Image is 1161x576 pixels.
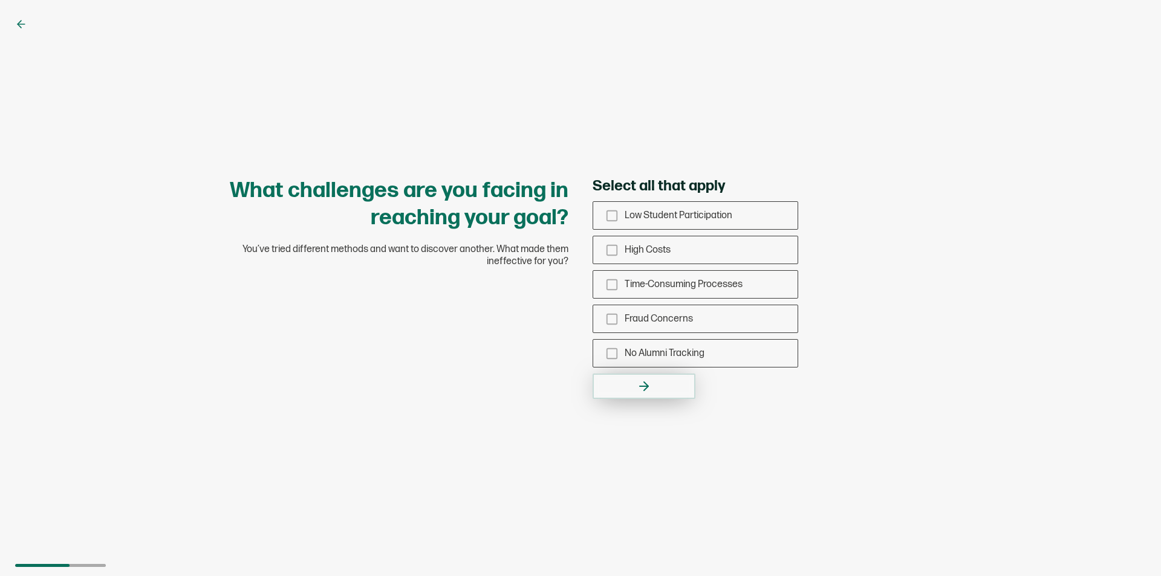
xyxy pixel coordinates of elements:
[1101,518,1161,576] iframe: Chat Widget
[625,348,704,359] span: No Alumni Tracking
[625,313,693,325] span: Fraud Concerns
[593,177,725,195] span: Select all that apply
[230,177,568,231] h1: What challenges are you facing in reaching your goal?
[593,201,798,367] div: checkbox-group
[625,210,732,221] span: Low Student Participation
[625,244,671,256] span: High Costs
[230,244,568,268] span: You’ve tried different methods and want to discover another. What made them ineffective for you?
[625,279,743,290] span: Time-Consuming Processes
